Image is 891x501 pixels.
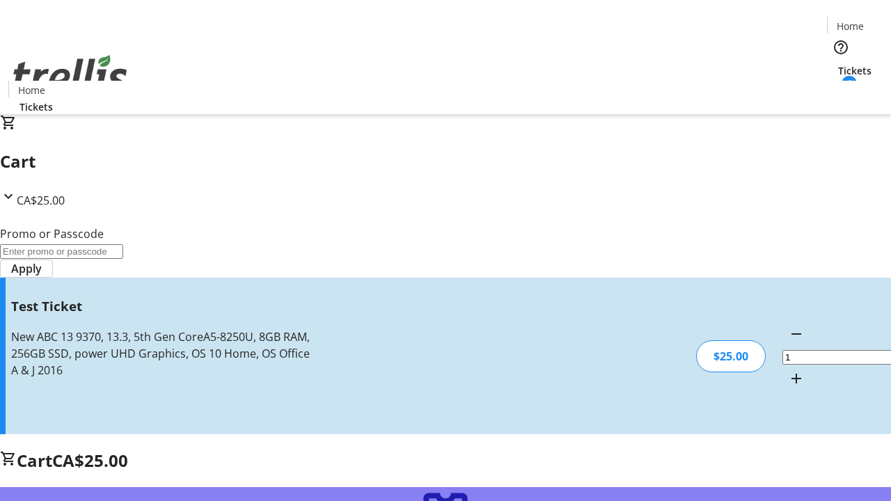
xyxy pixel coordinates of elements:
[19,100,53,114] span: Tickets
[828,19,872,33] a: Home
[52,449,128,472] span: CA$25.00
[8,40,132,109] img: Orient E2E Organization NDn1EePXOM's Logo
[837,19,864,33] span: Home
[696,340,766,372] div: $25.00
[11,328,315,379] div: New ABC 13 9370, 13.3, 5th Gen CoreA5-8250U, 8GB RAM, 256GB SSD, power UHD Graphics, OS 10 Home, ...
[17,193,65,208] span: CA$25.00
[838,63,872,78] span: Tickets
[8,100,64,114] a: Tickets
[782,320,810,348] button: Decrement by one
[11,260,42,277] span: Apply
[827,78,855,106] button: Cart
[9,83,54,97] a: Home
[11,296,315,316] h3: Test Ticket
[18,83,45,97] span: Home
[782,365,810,392] button: Increment by one
[827,33,855,61] button: Help
[827,63,883,78] a: Tickets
